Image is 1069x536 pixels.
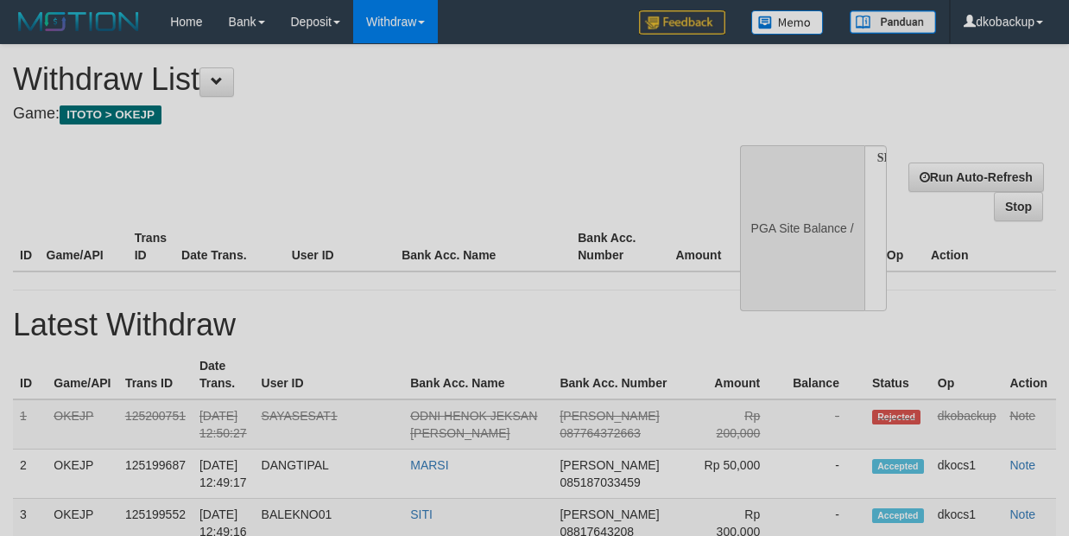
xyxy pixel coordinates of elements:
[1010,458,1036,472] a: Note
[1010,409,1036,423] a: Note
[128,222,174,271] th: Trans ID
[193,450,255,499] td: [DATE] 12:49:17
[560,426,640,440] span: 087764372663
[410,507,433,521] a: SITI
[13,350,47,399] th: ID
[13,9,144,35] img: MOTION_logo.png
[395,222,571,271] th: Bank Acc. Name
[13,62,695,97] h1: Withdraw List
[560,475,640,489] span: 085187033459
[872,410,920,424] span: Rejected
[118,450,193,499] td: 125199687
[880,222,924,271] th: Op
[850,10,936,34] img: panduan.png
[931,399,1003,450] td: dkobackup
[872,459,924,474] span: Accepted
[924,222,1056,271] th: Action
[13,105,695,123] h4: Game:
[751,10,824,35] img: Button%20Memo.svg
[872,508,924,523] span: Accepted
[994,192,1043,221] a: Stop
[118,399,193,450] td: 125200751
[693,350,786,399] th: Amount
[193,399,255,450] td: [DATE] 12:50:27
[410,458,448,472] a: MARSI
[1010,507,1036,521] a: Note
[13,450,47,499] td: 2
[403,350,553,399] th: Bank Acc. Name
[740,145,864,311] div: PGA Site Balance /
[786,450,865,499] td: -
[931,350,1003,399] th: Op
[865,350,931,399] th: Status
[553,350,693,399] th: Bank Acc. Number
[255,450,404,499] td: DANGTIPAL
[118,350,193,399] th: Trans ID
[255,350,404,399] th: User ID
[639,10,725,35] img: Feedback.jpg
[40,222,128,271] th: Game/API
[1003,350,1057,399] th: Action
[60,105,161,124] span: ITOTO > OKEJP
[560,458,659,472] span: [PERSON_NAME]
[13,399,47,450] td: 1
[47,450,118,499] td: OKEJP
[193,350,255,399] th: Date Trans.
[908,163,1044,192] a: Run Auto-Refresh
[47,399,118,450] td: OKEJP
[13,222,40,271] th: ID
[659,222,747,271] th: Amount
[410,409,537,440] a: ODNI HENOK JEKSAN [PERSON_NAME]
[786,350,865,399] th: Balance
[931,450,1003,499] td: dkocs1
[560,409,659,423] span: [PERSON_NAME]
[693,450,786,499] td: Rp 50,000
[560,507,659,521] span: [PERSON_NAME]
[255,399,404,450] td: SAYASESAT1
[13,308,1056,342] h1: Latest Withdraw
[693,399,786,450] td: Rp 200,000
[571,222,659,271] th: Bank Acc. Number
[174,222,285,271] th: Date Trans.
[47,350,118,399] th: Game/API
[285,222,395,271] th: User ID
[786,399,865,450] td: -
